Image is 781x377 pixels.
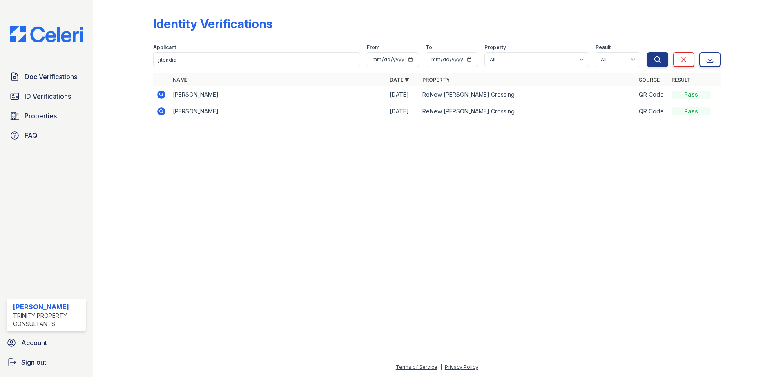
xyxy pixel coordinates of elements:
div: Pass [672,107,711,115]
a: Date ▼ [390,77,409,83]
label: From [367,44,379,51]
div: Trinity Property Consultants [13,312,83,328]
div: | [440,364,442,370]
div: [PERSON_NAME] [13,302,83,312]
span: Doc Verifications [25,72,77,82]
span: Properties [25,111,57,121]
td: QR Code [636,103,668,120]
td: [PERSON_NAME] [170,86,386,103]
label: Applicant [153,44,176,51]
label: To [426,44,432,51]
div: Pass [672,91,711,99]
a: Property [422,77,450,83]
span: Account [21,338,47,348]
a: Source [639,77,660,83]
label: Property [484,44,506,51]
a: Doc Verifications [7,69,86,85]
label: Result [596,44,611,51]
a: Properties [7,108,86,124]
span: FAQ [25,131,38,140]
td: [DATE] [386,103,419,120]
span: Sign out [21,357,46,367]
a: Result [672,77,691,83]
a: Name [173,77,187,83]
a: FAQ [7,127,86,144]
td: QR Code [636,86,668,103]
td: [PERSON_NAME] [170,103,386,120]
div: Identity Verifications [153,16,272,31]
td: ReNew [PERSON_NAME] Crossing [419,86,636,103]
a: Account [3,335,89,351]
img: CE_Logo_Blue-a8612792a0a2168367f1c8372b55b34899dd931a85d93a1a3d3e32e68fde9ad4.png [3,26,89,42]
span: ID Verifications [25,91,71,101]
input: Search by name or phone number [153,52,360,67]
a: Terms of Service [396,364,437,370]
td: ReNew [PERSON_NAME] Crossing [419,103,636,120]
a: Sign out [3,354,89,370]
td: [DATE] [386,86,419,103]
a: Privacy Policy [445,364,478,370]
a: ID Verifications [7,88,86,104]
